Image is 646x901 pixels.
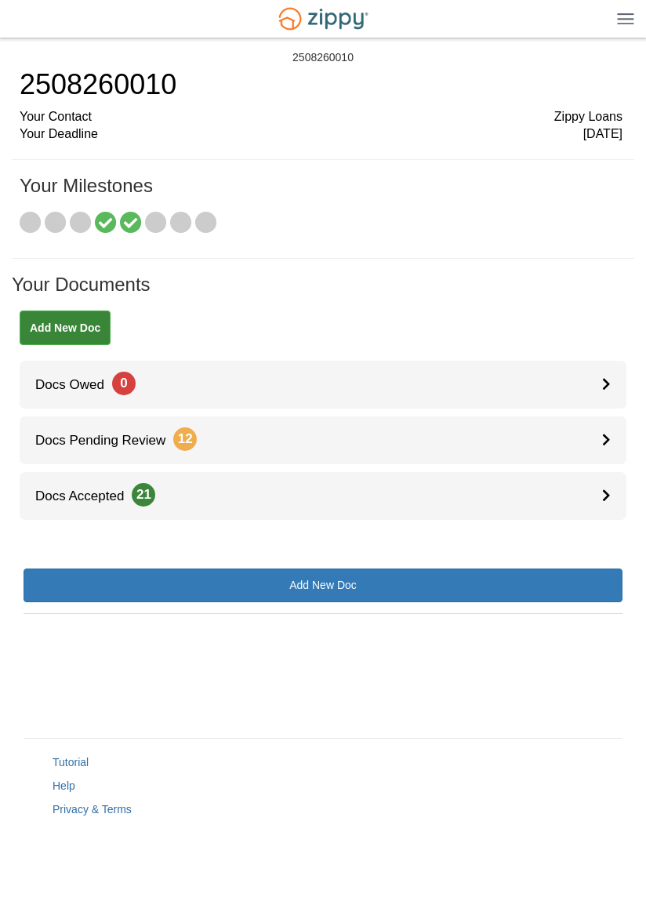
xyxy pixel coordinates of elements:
[53,756,89,768] a: Tutorial
[20,361,626,409] a: Docs Owed0
[20,433,197,448] span: Docs Pending Review
[583,125,622,144] span: [DATE]
[617,13,634,24] img: Mobile Dropdown Menu
[112,372,136,395] span: 0
[132,483,155,507] span: 21
[12,274,634,311] h1: Your Documents
[20,108,622,126] div: Your Contact
[20,416,626,464] a: Docs Pending Review12
[53,803,132,816] a: Privacy & Terms
[20,472,626,520] a: Docs Accepted21
[20,176,622,212] h1: Your Milestones
[173,427,197,451] span: 12
[24,569,622,602] a: Add New Doc
[53,779,75,792] a: Help
[292,51,354,64] div: 2508260010
[20,69,622,100] h1: 2508260010
[20,311,111,345] a: Add New Doc
[20,125,622,144] div: Your Deadline
[20,489,155,503] span: Docs Accepted
[554,108,622,126] span: Zippy Loans
[20,377,136,392] span: Docs Owed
